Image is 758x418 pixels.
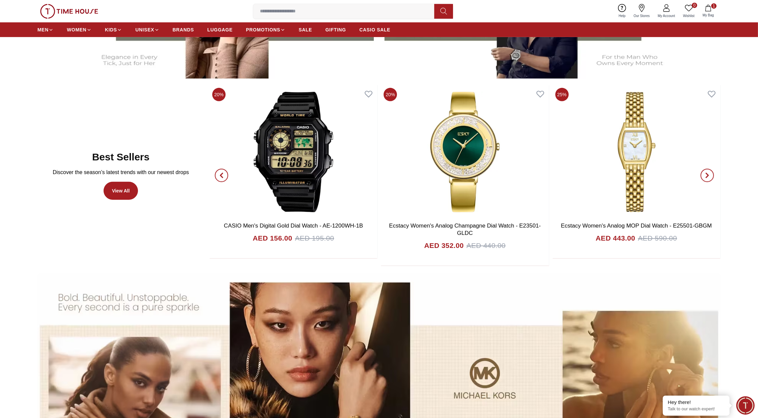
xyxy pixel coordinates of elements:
span: Wishlist [680,13,697,18]
a: PROMOTIONS [246,24,285,36]
h4: AED 352.00 [424,240,464,251]
span: UNISEX [135,26,154,33]
span: LUGGAGE [207,26,233,33]
img: Ecstacy Women's Analog MOP Dial Watch - E25501-GBGM [553,85,720,219]
a: CASIO SALE [359,24,391,36]
span: KIDS [105,26,117,33]
span: 1 [711,3,717,9]
span: My Account [655,13,678,18]
span: AED 590.00 [638,233,677,244]
span: WOMEN [67,26,87,33]
div: Chat Widget [736,396,755,415]
a: UNISEX [135,24,159,36]
img: ... [40,4,98,19]
span: AED 440.00 [466,240,505,251]
h4: AED 443.00 [596,233,635,244]
h2: Best Sellers [92,151,150,163]
span: 0 [692,3,697,8]
span: BRANDS [173,26,194,33]
p: Discover the season’s latest trends with our newest drops [53,168,189,176]
a: View All [104,182,138,200]
span: MEN [37,26,48,33]
span: PROMOTIONS [246,26,280,33]
a: Ecstacy Women's Analog Champagne Dial Watch - E23501-GLDC [389,223,541,236]
a: GIFTING [325,24,346,36]
span: CASIO SALE [359,26,391,33]
a: LUGGAGE [207,24,233,36]
a: Ecstacy Women's Analog MOP Dial Watch - E25501-GBGM [561,223,712,229]
h4: AED 156.00 [253,233,292,244]
img: CASIO Men's Digital Gold Dial Watch - AE-1200WH-1B [209,85,377,219]
a: SALE [299,24,312,36]
span: Help [616,13,628,18]
a: Help [615,3,630,20]
a: 0Wishlist [679,3,699,20]
span: AED 195.00 [295,233,334,244]
a: WOMEN [67,24,92,36]
span: 25% [555,88,569,101]
span: My Bag [700,13,717,18]
a: BRANDS [173,24,194,36]
button: 1My Bag [699,3,718,19]
a: MEN [37,24,53,36]
img: Ecstacy Women's Analog Champagne Dial Watch - E23501-GLDC [381,85,549,219]
span: SALE [299,26,312,33]
a: Our Stores [630,3,654,20]
span: GIFTING [325,26,346,33]
span: 20% [384,88,397,101]
p: Talk to our watch expert! [668,406,725,412]
a: KIDS [105,24,122,36]
a: CASIO Men's Digital Gold Dial Watch - AE-1200WH-1B [224,223,363,229]
div: Hey there! [668,399,725,406]
span: Our Stores [631,13,652,18]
